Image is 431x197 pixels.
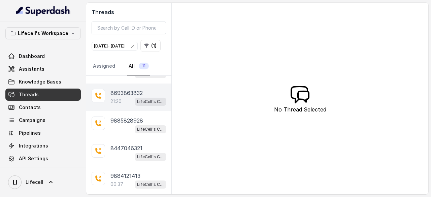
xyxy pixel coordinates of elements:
[110,98,122,105] p: 21:20
[26,179,43,186] span: Lifecell
[137,154,164,160] p: LifeCell's Call Assistant
[92,22,166,34] input: Search by Call ID or Phone Number
[19,91,39,98] span: Threads
[5,173,81,192] a: Lifecell
[5,153,81,165] a: API Settings
[110,89,143,97] p: 8693863832
[92,8,166,16] h2: Threads
[274,105,326,113] p: No Thread Selected
[127,57,150,75] a: All11
[13,179,17,186] text: LI
[19,142,48,149] span: Integrations
[16,5,70,16] img: light.svg
[92,57,117,75] a: Assigned
[140,40,161,52] button: (1)
[110,172,140,180] p: 9884121413
[5,127,81,139] a: Pipelines
[5,140,81,152] a: Integrations
[137,98,164,105] p: LifeCell's Call Assistant
[92,42,138,51] button: [DATE]- [DATE]
[5,114,81,126] a: Campaigns
[5,63,81,75] a: Assistants
[139,63,149,69] span: 11
[5,89,81,101] a: Threads
[5,76,81,88] a: Knowledge Bases
[19,117,45,124] span: Campaigns
[19,78,61,85] span: Knowledge Bases
[5,27,81,39] button: Lifecell's Workspace
[92,57,166,75] nav: Tabs
[19,155,48,162] span: API Settings
[19,130,41,136] span: Pipelines
[19,104,41,111] span: Contacts
[18,29,68,37] p: Lifecell's Workspace
[5,101,81,113] a: Contacts
[19,66,44,72] span: Assistants
[94,43,135,50] div: [DATE] - [DATE]
[110,117,143,125] p: 9885828928
[137,126,164,133] p: LifeCell's Call Assistant
[137,181,164,188] p: LifeCell's Call Assistant
[19,53,45,60] span: Dashboard
[110,181,123,188] p: 00:37
[5,50,81,62] a: Dashboard
[110,144,142,152] p: 8447046321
